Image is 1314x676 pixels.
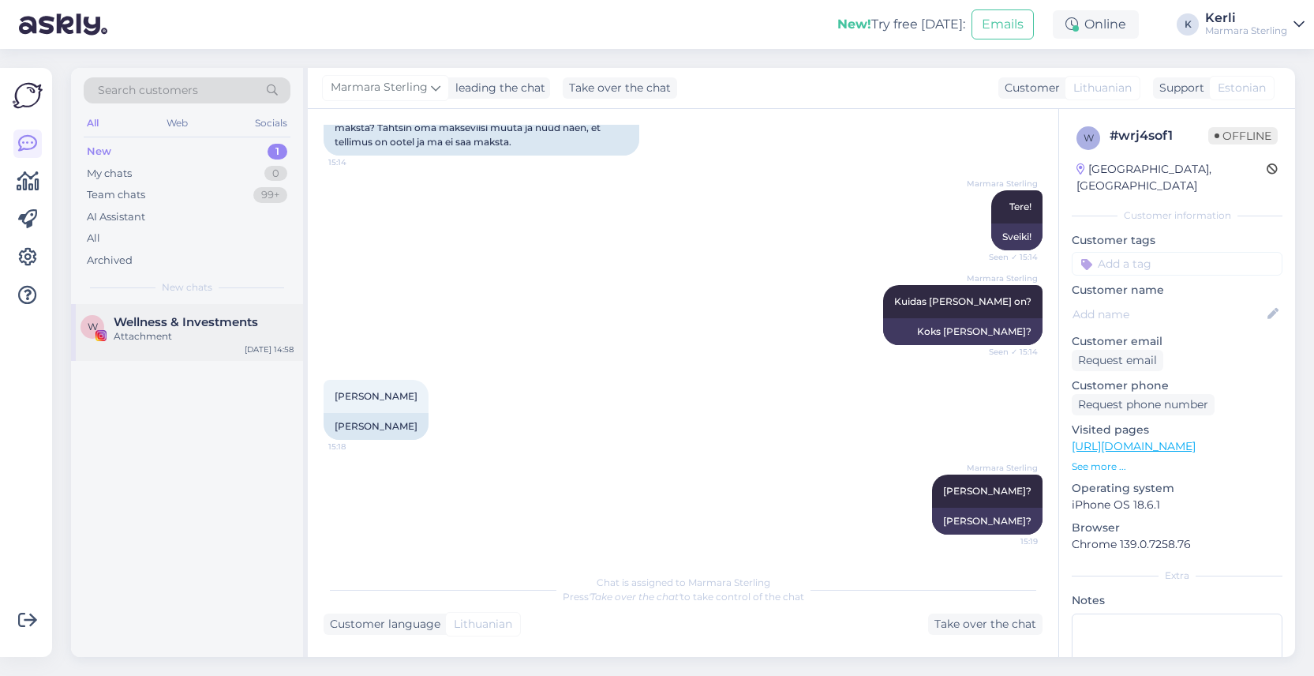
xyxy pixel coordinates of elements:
div: 99+ [253,187,287,203]
div: Support [1153,80,1204,96]
span: w [1084,132,1094,144]
span: Kuidas [PERSON_NAME] on? [894,295,1031,307]
p: Customer tags [1072,232,1282,249]
div: Request email [1072,350,1163,371]
div: Customer information [1072,208,1282,223]
span: Marmara Sterling [967,178,1038,190]
div: My chats [87,166,132,182]
div: Customer language [324,616,440,633]
a: KerliMarmara Sterling [1205,12,1305,37]
div: Request phone number [1072,394,1215,415]
div: # wrj4sof1 [1110,126,1208,145]
div: Try free [DATE]: [837,15,965,34]
div: Web [163,113,191,133]
span: Marmara Sterling [967,272,1038,284]
i: 'Take over the chat' [589,591,680,603]
span: [PERSON_NAME] [335,390,417,402]
b: New! [837,17,871,32]
span: W [88,321,98,332]
div: Online [1053,10,1139,39]
input: Add name [1073,306,1264,323]
div: Take over the chat [928,614,1043,635]
div: Socials [252,113,290,133]
p: Operating system [1072,480,1282,497]
div: Archived [87,253,133,269]
div: All [87,231,100,246]
div: Team chats [87,187,145,203]
p: Customer email [1072,333,1282,350]
a: [URL][DOMAIN_NAME] [1072,439,1196,453]
div: 1 [268,144,287,160]
p: Chrome 139.0.7258.76 [1072,536,1282,553]
span: Seen ✓ 15:14 [979,346,1038,358]
p: Browser [1072,520,1282,536]
div: Kerli [1205,12,1287,24]
p: Notes [1072,592,1282,609]
span: Chat is assigned to Marmara Sterling [597,576,770,588]
span: Wellness & Investments [114,315,258,329]
span: Search customers [98,82,198,99]
p: Visited pages [1072,422,1282,438]
div: [PERSON_NAME] [324,413,429,440]
input: Add a tag [1072,252,1282,276]
div: Sveiki! [991,223,1043,250]
div: [PERSON_NAME], kuidas ma saan oma tellimuse eest maksta? Tahtsin oma makseviisi muuta ja nüüd näe... [324,100,639,156]
p: Customer name [1072,282,1282,299]
div: [PERSON_NAME]? [932,508,1043,535]
span: Offline [1208,127,1278,145]
span: 15:14 [328,156,387,168]
span: [PERSON_NAME]? [943,485,1031,497]
span: Lithuanian [1073,80,1132,96]
p: Customer phone [1072,377,1282,394]
span: 15:18 [328,441,387,453]
span: Seen ✓ 15:14 [979,251,1038,263]
div: 0 [264,166,287,182]
div: [DATE] 14:58 [245,344,294,355]
p: See more ... [1072,460,1282,474]
div: leading the chat [449,80,545,96]
span: Marmara Sterling [331,79,428,96]
div: K [1177,13,1199,36]
img: Askly Logo [13,81,43,111]
div: Customer [998,80,1060,96]
p: iPhone OS 18.6.1 [1072,497,1282,513]
div: Koks [PERSON_NAME]? [883,318,1043,345]
span: New chats [162,280,212,295]
button: Emails [971,9,1034,39]
div: Extra [1072,569,1282,583]
span: Estonian [1218,80,1266,96]
span: Lithuanian [454,616,512,633]
div: Attachment [114,329,294,344]
div: AI Assistant [87,209,145,225]
div: New [87,144,111,160]
div: All [84,113,102,133]
span: 15:19 [979,535,1038,547]
span: Press to take control of the chat [563,591,804,603]
div: [GEOGRAPHIC_DATA], [GEOGRAPHIC_DATA] [1076,161,1267,194]
div: Take over the chat [563,77,677,99]
span: Tere! [1009,201,1031,212]
span: Marmara Sterling [967,462,1038,474]
div: Marmara Sterling [1205,24,1287,37]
